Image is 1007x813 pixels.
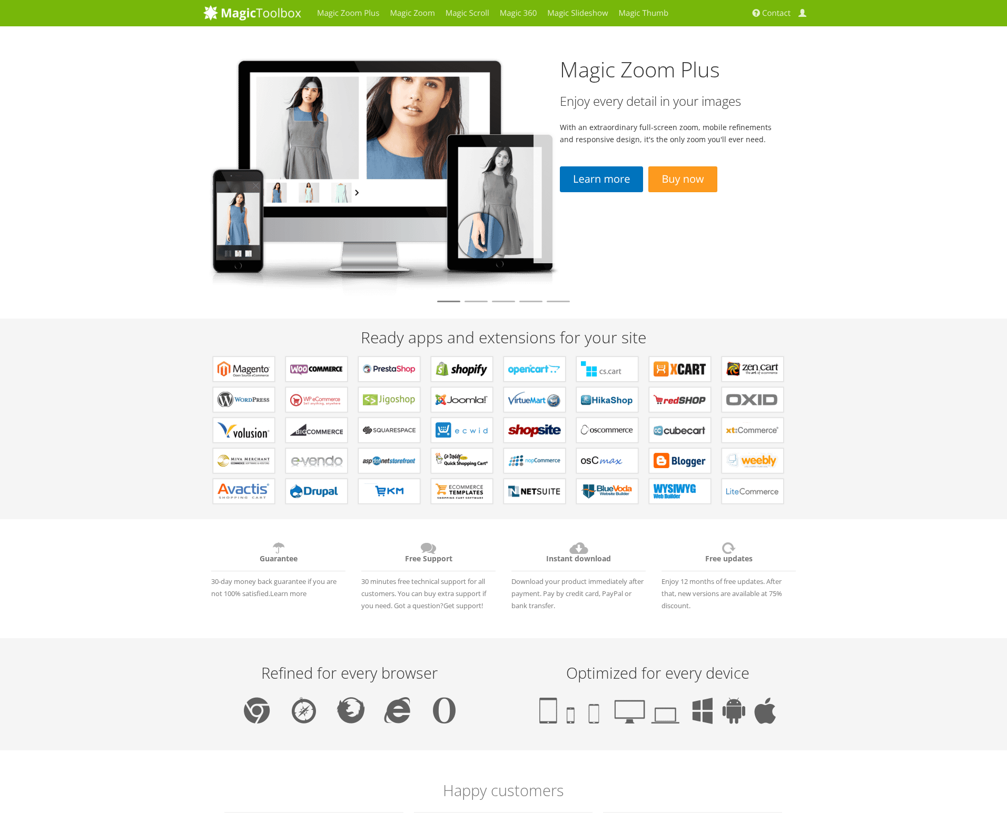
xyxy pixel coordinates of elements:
h2: Ready apps and extensions for your site [203,329,804,346]
a: Components for HikaShop [576,387,638,412]
a: Modules for OpenCart [504,356,566,382]
b: Components for VirtueMart [508,392,561,408]
div: Enjoy 12 months of free updates. After that, new versions are available at 75% discount. [654,535,804,612]
a: Magic Zoom Plus [560,55,720,84]
img: Chrome, Safari, Firefox, IE, Opera [244,697,456,723]
b: Extensions for EKM [363,483,416,499]
a: Apps for Shopify [431,356,493,382]
b: Add-ons for CS-Cart [581,361,634,377]
a: Extensions for Volusion [213,418,275,443]
b: Extensions for ECWID [436,422,488,438]
a: Plugins for WordPress [213,387,275,412]
a: Buy now [648,166,717,192]
a: Plugins for CubeCart [649,418,711,443]
b: Extensions for nopCommerce [508,453,561,469]
a: Extensions for GoDaddy Shopping Cart [431,448,493,473]
b: Extensions for ecommerce Templates [436,483,488,499]
a: Extensions for Miva Merchant [213,448,275,473]
a: Plugins for WP e-Commerce [285,387,348,412]
b: Plugins for WordPress [218,392,270,408]
b: Extensions for NetSuite [508,483,561,499]
b: Modules for OpenCart [508,361,561,377]
a: Extensions for Blogger [649,448,711,473]
img: MagicToolbox.com - Image tools for your website [203,5,301,21]
a: Extensions for EKM [358,479,420,504]
div: Download your product immediately after payment. Pay by credit card, PayPal or bank transfer. [504,535,654,612]
b: Modules for LiteCommerce [726,483,779,499]
p: With an extraordinary full-screen zoom, mobile refinements and responsive design, it's the only z... [560,121,777,145]
b: Components for Joomla [436,392,488,408]
a: Extensions for WYSIWYG [649,479,711,504]
a: Extensions for BlueVoda [576,479,638,504]
b: Extensions for GoDaddy Shopping Cart [436,453,488,469]
a: Extensions for OXID [722,387,784,412]
b: Add-ons for osCMax [581,453,634,469]
a: Extensions for Magento [213,356,275,382]
h5: Happy customers [203,782,804,799]
a: Learn more [270,589,307,598]
a: Modules for LiteCommerce [722,479,784,504]
a: Extensions for AspDotNetStorefront [358,448,420,473]
a: Extensions for xt:Commerce [722,418,784,443]
b: Apps for Bigcommerce [290,422,343,438]
img: magiczoomplus2-tablet.png [203,50,560,296]
b: Modules for Drupal [290,483,343,499]
a: Add-ons for osCommerce [576,418,638,443]
b: Plugins for Jigoshop [363,392,416,408]
a: Components for VirtueMart [504,387,566,412]
a: Modules for Drupal [285,479,348,504]
b: Extensions for e-vendo [290,453,343,469]
p: Optimized for every device [514,665,801,681]
b: Extensions for Magento [218,361,270,377]
b: Extensions for WYSIWYG [654,483,706,499]
img: Tablet, phone, smartphone, desktop, laptop, Windows, Android, iOS [539,697,776,724]
span: Contact [762,8,791,18]
b: Plugins for WooCommerce [290,361,343,377]
a: Plugins for Zen Cart [722,356,784,382]
b: Extensions for Weebly [726,453,779,469]
a: Extensions for Squarespace [358,418,420,443]
a: Extensions for e-vendo [285,448,348,473]
b: Extensions for Volusion [218,422,270,438]
b: Plugins for WP e-Commerce [290,392,343,408]
p: Refined for every browser [206,665,493,681]
h6: Free Support [361,540,496,571]
b: Modules for X-Cart [654,361,706,377]
b: Extensions for Avactis [218,483,270,499]
b: Extensions for Blogger [654,453,706,469]
a: Extensions for ecommerce Templates [431,479,493,504]
a: Extensions for Weebly [722,448,784,473]
a: Extensions for Avactis [213,479,275,504]
b: Plugins for Zen Cart [726,361,779,377]
a: Get support! [443,601,483,610]
h3: Enjoy every detail in your images [560,94,777,108]
b: Components for HikaShop [581,392,634,408]
a: Plugins for WooCommerce [285,356,348,382]
a: Modules for PrestaShop [358,356,420,382]
a: Plugins for Jigoshop [358,387,420,412]
a: Extensions for NetSuite [504,479,566,504]
div: 30 minutes free technical support for all customers. You can buy extra support if you need. Got a... [353,535,504,612]
b: Extensions for Miva Merchant [218,453,270,469]
b: Apps for Shopify [436,361,488,377]
a: Extensions for nopCommerce [504,448,566,473]
div: 30-day money back guarantee if you are not 100% satisfied. [203,535,353,600]
b: Extensions for xt:Commerce [726,422,779,438]
a: Extensions for ECWID [431,418,493,443]
b: Extensions for OXID [726,392,779,408]
h6: Guarantee [211,540,345,571]
h6: Free updates [662,540,796,571]
a: Add-ons for osCMax [576,448,638,473]
a: Components for redSHOP [649,387,711,412]
b: Extensions for BlueVoda [581,483,634,499]
h6: Instant download [511,540,646,571]
b: Extensions for Squarespace [363,422,416,438]
b: Add-ons for osCommerce [581,422,634,438]
b: Extensions for ShopSite [508,422,561,438]
a: Components for Joomla [431,387,493,412]
b: Modules for PrestaShop [363,361,416,377]
a: Extensions for ShopSite [504,418,566,443]
a: Learn more [560,166,643,192]
a: Apps for Bigcommerce [285,418,348,443]
a: Add-ons for CS-Cart [576,356,638,382]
